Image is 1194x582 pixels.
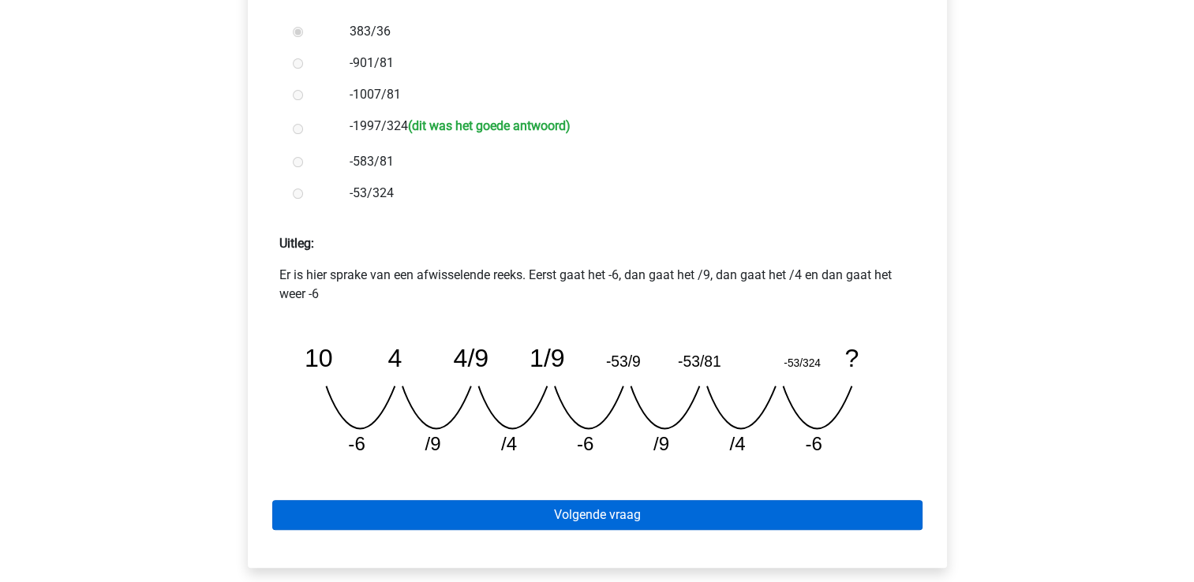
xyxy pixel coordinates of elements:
[304,344,332,372] tspan: 10
[784,356,822,369] tspan: -53/324
[348,433,365,454] tspan: -6
[679,353,722,370] tspan: -53/81
[501,433,517,454] tspan: /4
[425,433,440,454] tspan: /9
[606,353,641,370] tspan: -53/9
[387,344,402,372] tspan: 4
[453,344,488,372] tspan: 4/9
[350,184,896,203] label: -53/324
[272,500,923,530] a: Volgende vraag
[806,433,823,454] tspan: -6
[577,433,594,454] tspan: -6
[530,344,565,372] tspan: 1/9
[350,54,896,73] label: -901/81
[350,117,896,140] label: -1997/324
[846,344,860,372] tspan: ?
[350,152,896,171] label: -583/81
[654,433,670,454] tspan: /9
[350,22,896,41] label: 383/36
[350,85,896,104] label: -1007/81
[279,266,915,304] p: Er is hier sprake van een afwisselende reeks. Eerst gaat het -6, dan gaat het /9, dan gaat het /4...
[408,118,571,133] h6: (dit was het goede antwoord)
[730,433,746,454] tspan: /4
[279,236,314,251] strong: Uitleg:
